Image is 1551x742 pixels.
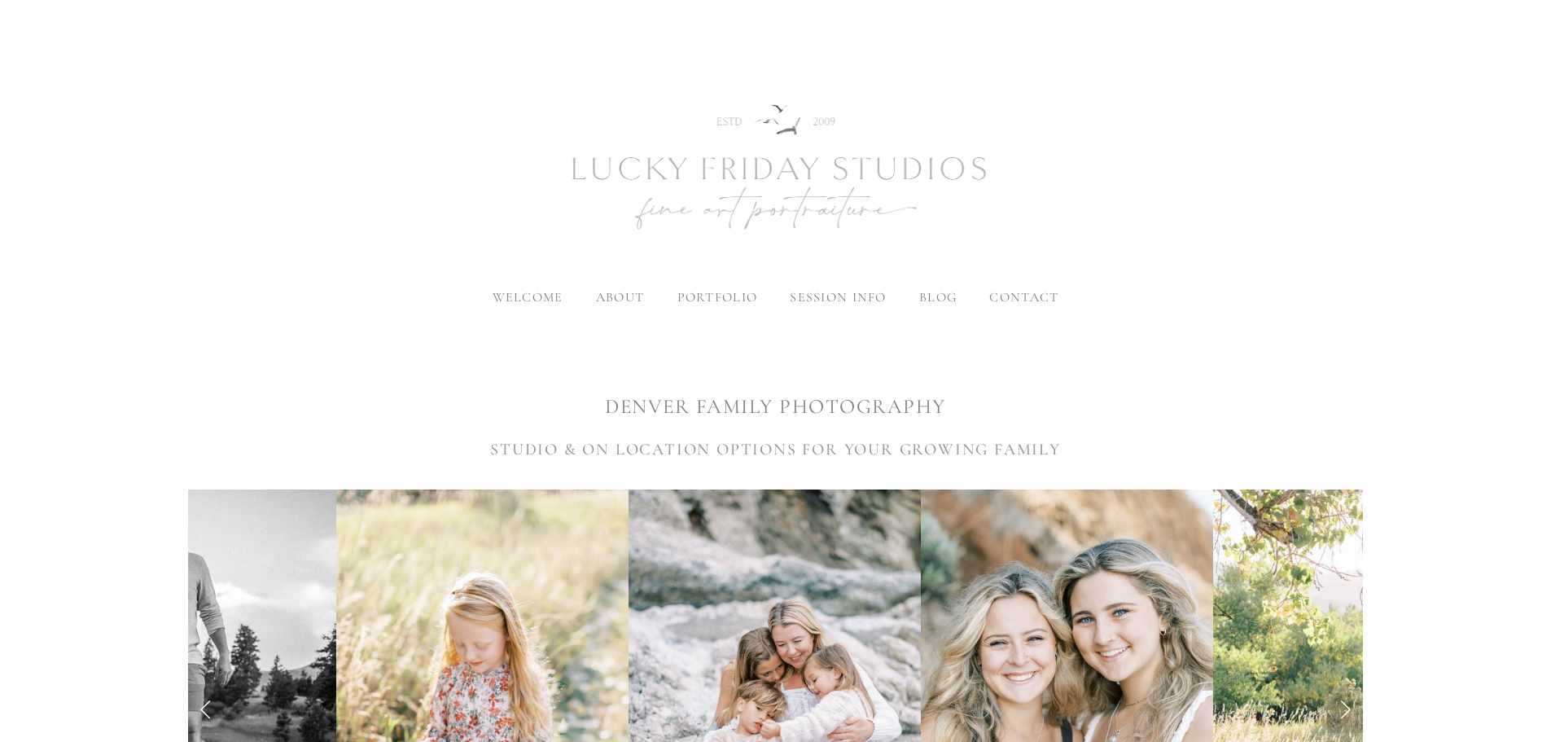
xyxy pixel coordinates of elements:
[677,289,758,305] label: portfolio
[483,46,1069,291] img: Newborn Photography Denver | Lucky Friday Studios
[493,289,563,305] a: welcome
[188,437,1363,462] h3: STUDIO & ON LOCATION OPTIONS FOR YOUR GROWING FAMILY
[989,289,1058,305] a: contact
[188,393,1363,421] h1: DENVER FAMILY PHOTOGRAPHY
[1327,684,1363,733] a: Next Slide
[790,289,886,305] label: session info
[596,289,644,305] label: about
[919,289,957,305] a: blog
[188,684,224,733] a: Previous Slide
